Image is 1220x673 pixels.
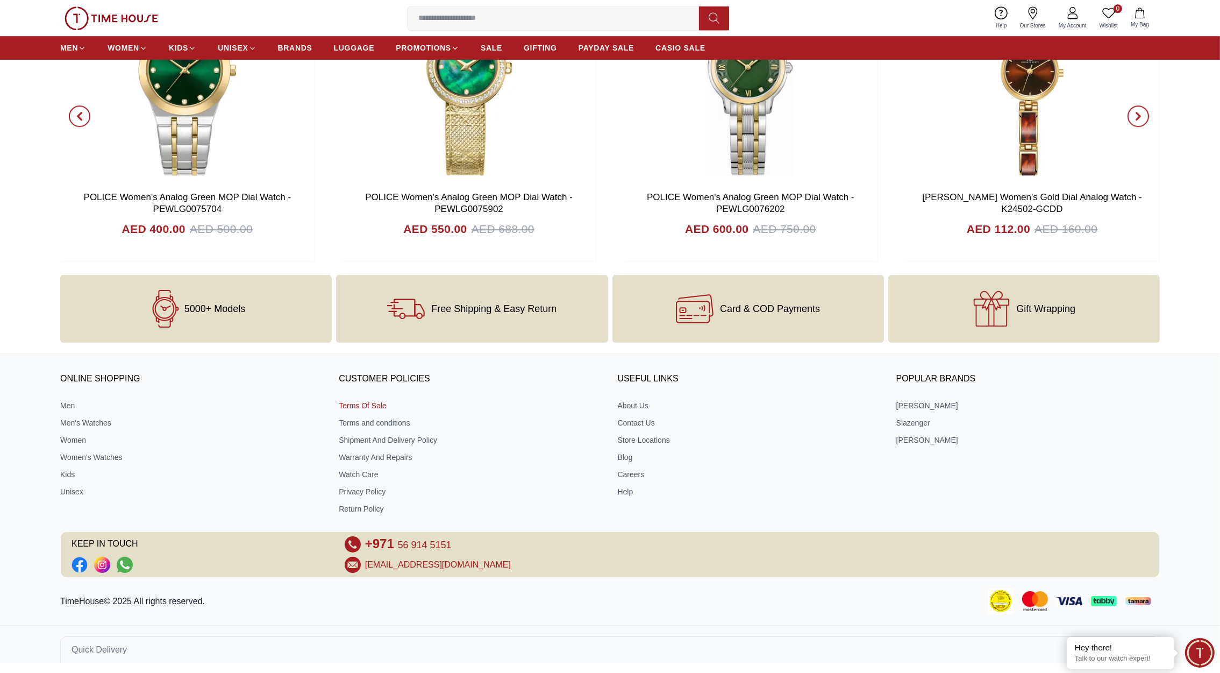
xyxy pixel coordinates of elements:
[122,221,186,238] h4: AED 400.00
[184,303,246,314] span: 5000+ Models
[169,38,196,58] a: KIDS
[108,38,147,58] a: WOMEN
[339,486,602,497] a: Privacy Policy
[753,221,816,238] span: AED 750.00
[1124,5,1155,31] button: My Bag
[60,435,324,445] a: Women
[278,38,312,58] a: BRANDS
[60,42,78,53] span: MEN
[991,22,1011,30] span: Help
[339,469,602,480] a: Watch Care
[218,38,256,58] a: UNISEX
[1091,596,1117,606] img: Tabby Payment
[403,221,467,238] h4: AED 550.00
[647,192,854,214] a: POLICE Women's Analog Green MOP Dial Watch - PEWLG0076202
[618,452,881,463] a: Blog
[339,371,602,387] h3: CUSTOMER POLICIES
[72,536,330,552] span: KEEP IN TOUCH
[655,38,705,58] a: CASIO SALE
[1093,4,1124,32] a: 0Wishlist
[117,557,133,573] a: Social Link
[334,42,375,53] span: LUGGAGE
[60,417,324,428] a: Men's Watches
[190,221,253,238] span: AED 500.00
[60,400,324,411] a: Men
[1034,221,1097,238] span: AED 160.00
[60,452,324,463] a: Women's Watches
[1185,638,1215,668] div: Chat Widget
[1114,4,1122,13] span: 0
[896,417,1160,428] a: Slazenger
[481,38,502,58] a: SALE
[618,371,881,387] h3: USEFUL LINKS
[1017,303,1076,314] span: Gift Wrapping
[618,486,881,497] a: Help
[72,557,88,573] a: Social Link
[60,595,209,608] p: TimeHouse© 2025 All rights reserved.
[896,400,1160,411] a: [PERSON_NAME]
[1057,597,1082,605] img: Visa
[72,643,127,656] span: Quick Delivery
[1095,22,1122,30] span: Wishlist
[1014,4,1052,32] a: Our Stores
[84,192,291,214] a: POLICE Women's Analog Green MOP Dial Watch - PEWLG0075704
[618,400,881,411] a: About Us
[60,636,1160,663] button: Quick Delivery
[60,371,324,387] h3: ONLINE SHOPPING
[108,42,139,53] span: WOMEN
[365,536,452,552] a: +971 56 914 5151
[169,42,188,53] span: KIDS
[720,303,820,314] span: Card & COD Payments
[524,42,557,53] span: GIFTING
[579,42,634,53] span: PAYDAY SALE
[618,417,881,428] a: Contact Us
[365,558,511,571] a: [EMAIL_ADDRESS][DOMAIN_NAME]
[339,400,602,411] a: Terms Of Sale
[481,42,502,53] span: SALE
[579,38,634,58] a: PAYDAY SALE
[431,303,557,314] span: Free Shipping & Easy Return
[334,38,375,58] a: LUGGAGE
[94,557,110,573] a: Social Link
[655,42,705,53] span: CASIO SALE
[618,435,881,445] a: Store Locations
[1075,642,1166,653] div: Hey there!
[60,469,324,480] a: Kids
[967,221,1030,238] h4: AED 112.00
[396,38,459,58] a: PROMOTIONS
[1126,20,1153,29] span: My Bag
[1016,22,1050,30] span: Our Stores
[618,469,881,480] a: Careers
[218,42,248,53] span: UNISEX
[72,557,88,573] li: Facebook
[365,192,573,214] a: POLICE Women's Analog Green MOP Dial Watch - PEWLG0075902
[922,192,1142,214] a: [PERSON_NAME] Women's Gold Dial Analog Watch -K24502-GCDD
[339,452,602,463] a: Warranty And Repairs
[524,38,557,58] a: GIFTING
[65,6,158,30] img: ...
[339,504,602,514] a: Return Policy
[685,221,748,238] h4: AED 600.00
[989,4,1014,32] a: Help
[1022,591,1048,611] img: Mastercard
[1125,597,1151,606] img: Tamara Payment
[60,486,324,497] a: Unisex
[896,435,1160,445] a: [PERSON_NAME]
[896,371,1160,387] h3: Popular Brands
[397,540,451,550] span: 56 914 5151
[472,221,534,238] span: AED 688.00
[339,417,602,428] a: Terms and conditions
[1054,22,1091,30] span: My Account
[396,42,451,53] span: PROMOTIONS
[278,42,312,53] span: BRANDS
[988,589,1014,614] img: Consumer Payment
[1075,654,1166,663] p: Talk to our watch expert!
[339,435,602,445] a: Shipment And Delivery Policy
[60,38,86,58] a: MEN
